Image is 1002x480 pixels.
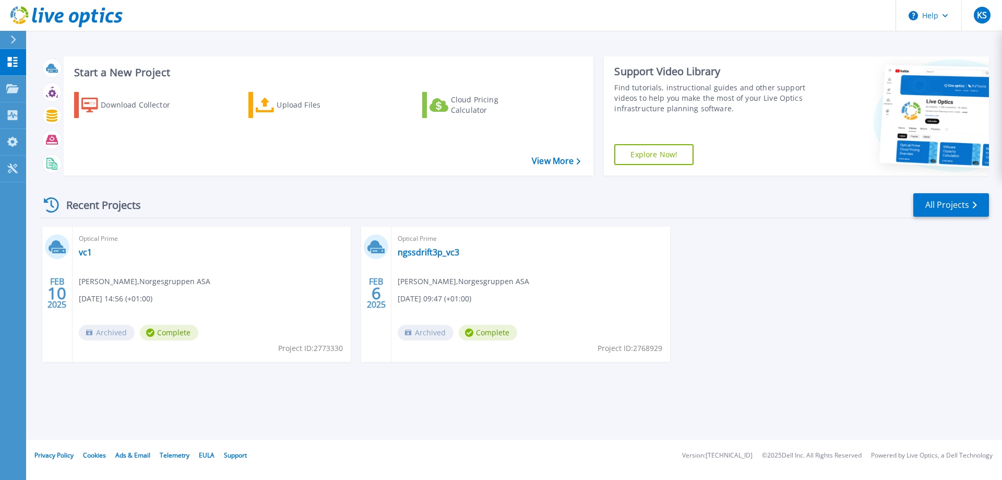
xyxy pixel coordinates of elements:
div: Support Video Library [614,65,810,78]
span: Project ID: 2768929 [598,343,662,354]
span: 6 [372,289,381,298]
div: Download Collector [101,95,184,115]
a: Cookies [83,451,106,460]
a: ngssdrift3p_vc3 [398,247,459,257]
span: Complete [140,325,198,341]
a: Ads & Email [115,451,150,460]
span: Archived [79,325,135,341]
span: Optical Prime [79,233,344,244]
span: [PERSON_NAME] , Norgesgruppen ASA [79,276,210,287]
span: 10 [47,289,66,298]
a: Explore Now! [614,144,694,165]
span: Archived [398,325,454,341]
a: Telemetry [160,451,189,460]
span: [DATE] 09:47 (+01:00) [398,293,471,305]
a: Support [224,451,247,460]
a: View More [532,156,580,166]
span: Optical Prime [398,233,663,244]
div: FEB 2025 [366,274,386,312]
div: Find tutorials, instructional guides and other support videos to help you make the most of your L... [614,83,810,114]
a: vc1 [79,247,92,257]
a: All Projects [913,193,989,217]
div: Cloud Pricing Calculator [451,95,534,115]
a: Privacy Policy [34,451,74,460]
div: FEB 2025 [47,274,67,312]
span: [PERSON_NAME] , Norgesgruppen ASA [398,276,529,287]
a: Upload Files [248,92,365,118]
div: Upload Files [277,95,360,115]
li: © 2025 Dell Inc. All Rights Reserved [762,452,862,459]
span: KS [977,11,987,19]
span: Project ID: 2773330 [278,343,343,354]
span: [DATE] 14:56 (+01:00) [79,293,152,305]
div: Recent Projects [40,192,155,218]
li: Version: [TECHNICAL_ID] [682,452,753,459]
span: Complete [459,325,517,341]
li: Powered by Live Optics, a Dell Technology [871,452,993,459]
a: Cloud Pricing Calculator [422,92,539,118]
h3: Start a New Project [74,67,580,78]
a: EULA [199,451,214,460]
a: Download Collector [74,92,190,118]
